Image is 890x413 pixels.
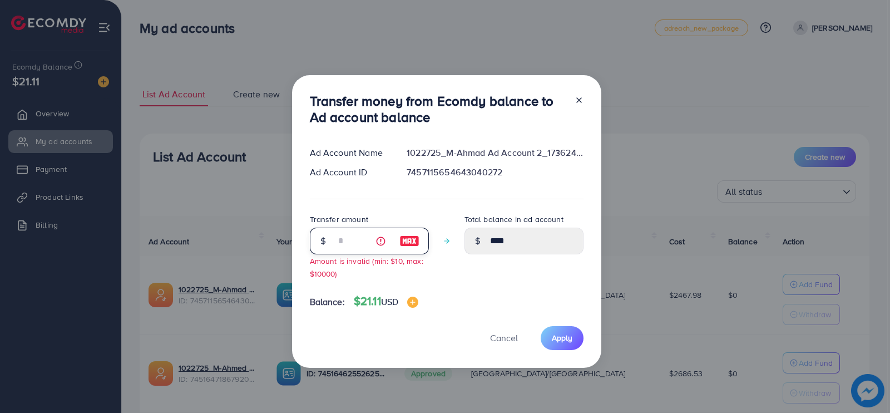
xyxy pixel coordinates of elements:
span: Balance: [310,296,345,308]
span: USD [381,296,398,308]
div: 7457115654643040272 [398,166,592,179]
img: image [399,234,419,248]
span: Apply [552,332,572,343]
div: Ad Account Name [301,146,398,159]
img: image [407,297,418,308]
label: Total balance in ad account [464,214,563,225]
small: Amount is invalid (min: $10, max: $10000) [310,255,423,279]
label: Transfer amount [310,214,368,225]
h4: $21.11 [354,294,418,308]
button: Apply [541,326,584,350]
button: Cancel [476,326,532,350]
h3: Transfer money from Ecomdy balance to Ad account balance [310,93,566,125]
span: Cancel [490,332,518,344]
div: Ad Account ID [301,166,398,179]
div: 1022725_M-Ahmad Ad Account 2_1736245040763 [398,146,592,159]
